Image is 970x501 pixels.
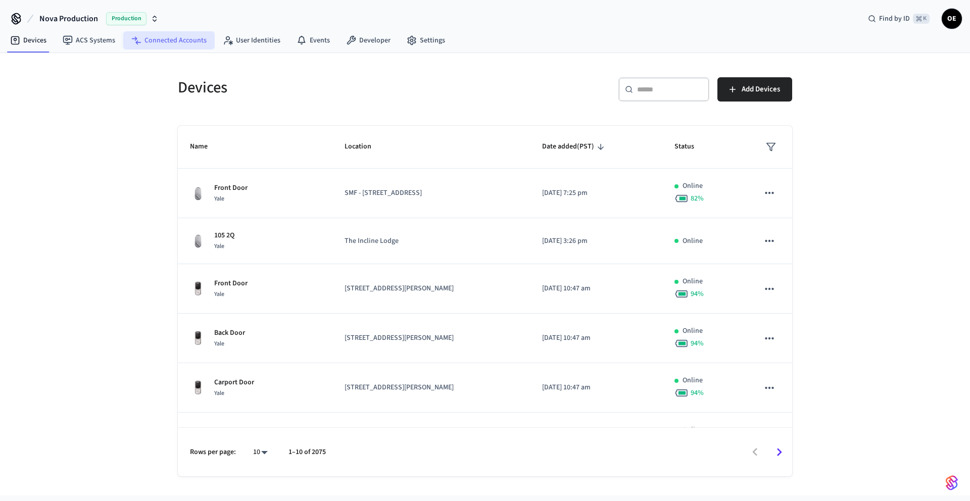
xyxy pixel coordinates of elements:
span: Name [190,139,221,155]
div: 10 [248,445,272,460]
img: August Wifi Smart Lock 3rd Gen, Silver, Front [190,185,206,202]
span: Yale [214,389,224,397]
p: Online [683,276,703,287]
a: Events [288,31,338,49]
span: Find by ID [879,14,910,24]
p: The Incline Lodge [345,236,518,246]
p: Front Door [214,278,248,289]
p: [STREET_ADDRESS][PERSON_NAME] [345,283,518,294]
p: [DATE] 7:25 pm [542,188,650,198]
img: Yale Assure Touchscreen Wifi Smart Lock, Satin Nickel, Front [190,380,206,396]
p: Front Door [214,183,248,193]
a: Settings [399,31,453,49]
p: SMF - [STREET_ADDRESS] [345,188,518,198]
button: OE [942,9,962,29]
span: Status [674,139,707,155]
span: Yale [214,290,224,298]
span: Add Devices [742,83,780,96]
p: [DATE] 3:26 pm [542,236,650,246]
a: Developer [338,31,399,49]
span: Yale [214,242,224,250]
p: Carport Door [214,377,254,388]
img: SeamLogoGradient.69752ec5.svg [946,475,958,491]
p: 105 2Q [214,230,234,241]
p: [DATE] 10:47 am [542,382,650,393]
div: Find by ID⌘ K [860,10,938,28]
span: Location [345,139,384,155]
span: ⌘ K [913,14,930,24]
p: [DATE] 10:47 am [542,333,650,343]
p: [STREET_ADDRESS][PERSON_NAME] [345,382,518,393]
p: Front Door [214,427,248,437]
p: Rows per page: [190,447,236,458]
img: Yale Assure Touchscreen Wifi Smart Lock, Satin Nickel, Front [190,281,206,297]
span: Date added(PST) [542,139,607,155]
img: August Wifi Smart Lock 3rd Gen, Silver, Front [190,233,206,249]
button: Add Devices [717,77,792,102]
p: Online [683,181,703,191]
p: 1–10 of 2075 [288,447,326,458]
button: Go to next page [767,440,791,464]
p: [DATE] 10:47 am [542,283,650,294]
span: Yale [214,339,224,348]
p: [STREET_ADDRESS][PERSON_NAME] [345,333,518,343]
a: Connected Accounts [123,31,215,49]
h5: Devices [178,77,479,98]
a: ACS Systems [55,31,123,49]
span: Yale [214,194,224,203]
img: Yale Assure Touchscreen Wifi Smart Lock, Satin Nickel, Front [190,330,206,346]
p: Online [683,326,703,336]
p: Online [683,375,703,386]
span: 94 % [691,388,704,398]
span: 82 % [691,193,704,204]
p: Online [683,425,703,435]
a: User Identities [215,31,288,49]
span: 94 % [691,289,704,299]
span: Production [106,12,147,25]
span: OE [943,10,961,28]
a: Devices [2,31,55,49]
span: Nova Production [39,13,98,25]
span: 94 % [691,338,704,348]
p: Back Door [214,328,245,338]
p: Online [683,236,703,246]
